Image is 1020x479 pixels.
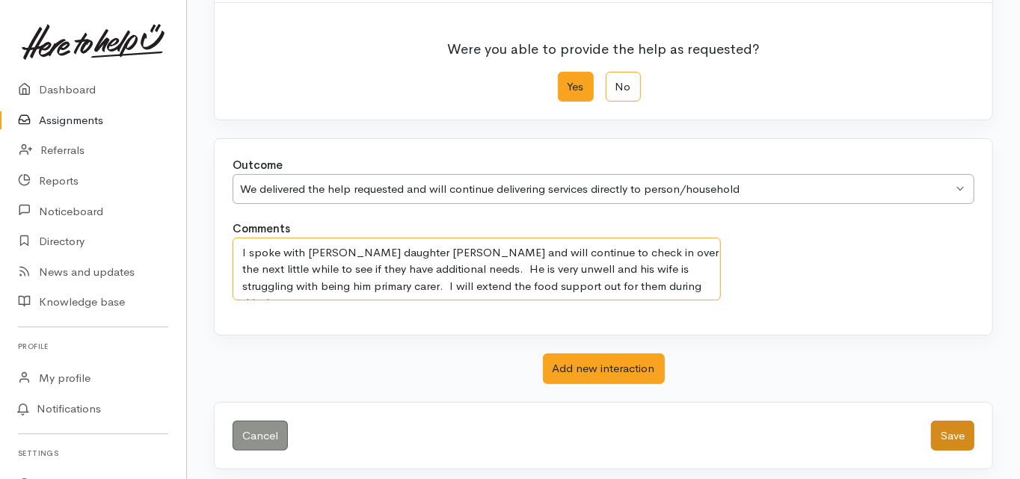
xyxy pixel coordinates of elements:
label: Outcome [233,157,283,174]
p: Were you able to provide the help as requested? [447,30,760,60]
label: Comments [233,220,290,238]
h6: Settings [18,443,168,463]
h6: Profile [18,336,168,356]
button: Add new interaction [543,353,665,384]
button: Save [931,421,974,451]
label: No [606,72,641,102]
a: Cancel [233,421,288,451]
label: Yes [558,72,594,102]
div: We delivered the help requested and will continue delivering services directly to person/household [240,181,953,198]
